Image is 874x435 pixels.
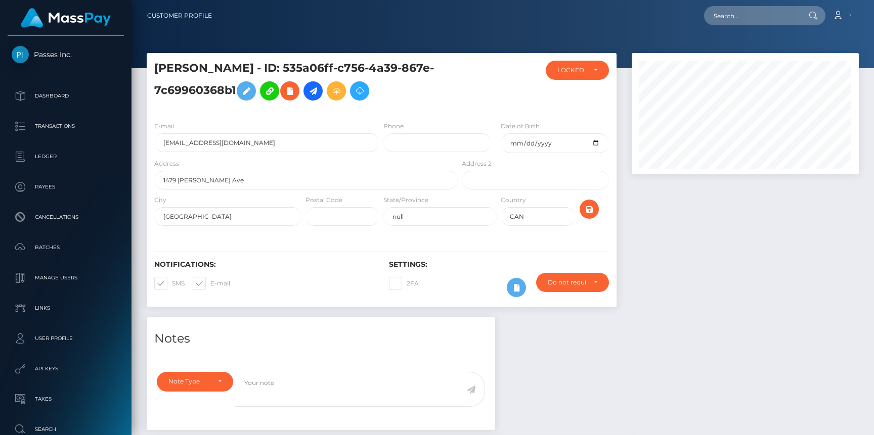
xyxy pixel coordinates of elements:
a: Transactions [8,114,124,139]
label: Date of Birth [501,122,540,131]
h6: Settings: [389,260,608,269]
label: E-mail [193,277,230,290]
p: Taxes [12,392,120,407]
a: API Keys [8,356,124,381]
button: LOCKED [546,61,609,80]
p: Dashboard [12,88,120,104]
img: Passes Inc. [12,46,29,63]
span: Passes Inc. [8,50,124,59]
label: SMS [154,277,185,290]
p: API Keys [12,361,120,376]
a: Links [8,296,124,321]
a: User Profile [8,326,124,351]
a: Customer Profile [147,5,212,26]
label: City [154,196,166,205]
div: Note Type [168,377,210,385]
div: LOCKED [557,66,586,74]
p: Payees [12,179,120,195]
p: Links [12,301,120,316]
label: Country [501,196,526,205]
label: E-mail [154,122,174,131]
input: Search... [704,6,799,25]
a: Cancellations [8,205,124,230]
label: Postal Code [305,196,342,205]
h4: Notes [154,330,488,348]
a: Taxes [8,386,124,412]
button: Do not require [536,273,609,292]
p: Batches [12,240,120,255]
a: Batches [8,235,124,260]
img: MassPay Logo [21,8,111,28]
a: Payees [8,174,124,200]
h6: Notifications: [154,260,374,269]
a: Manage Users [8,265,124,291]
button: Note Type [157,372,233,391]
p: Cancellations [12,210,120,225]
label: Phone [383,122,404,131]
p: Manage Users [12,270,120,285]
p: User Profile [12,331,120,346]
a: Ledger [8,144,124,169]
label: 2FA [389,277,419,290]
label: State/Province [383,196,428,205]
a: Dashboard [8,83,124,109]
p: Transactions [12,119,120,134]
div: Do not require [548,278,586,286]
a: Initiate Payout [303,81,323,101]
label: Address 2 [462,159,492,168]
label: Address [154,159,179,168]
h5: [PERSON_NAME] - ID: 535a06ff-c756-4a39-867e-7c69960368b1 [154,61,452,106]
p: Ledger [12,149,120,164]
